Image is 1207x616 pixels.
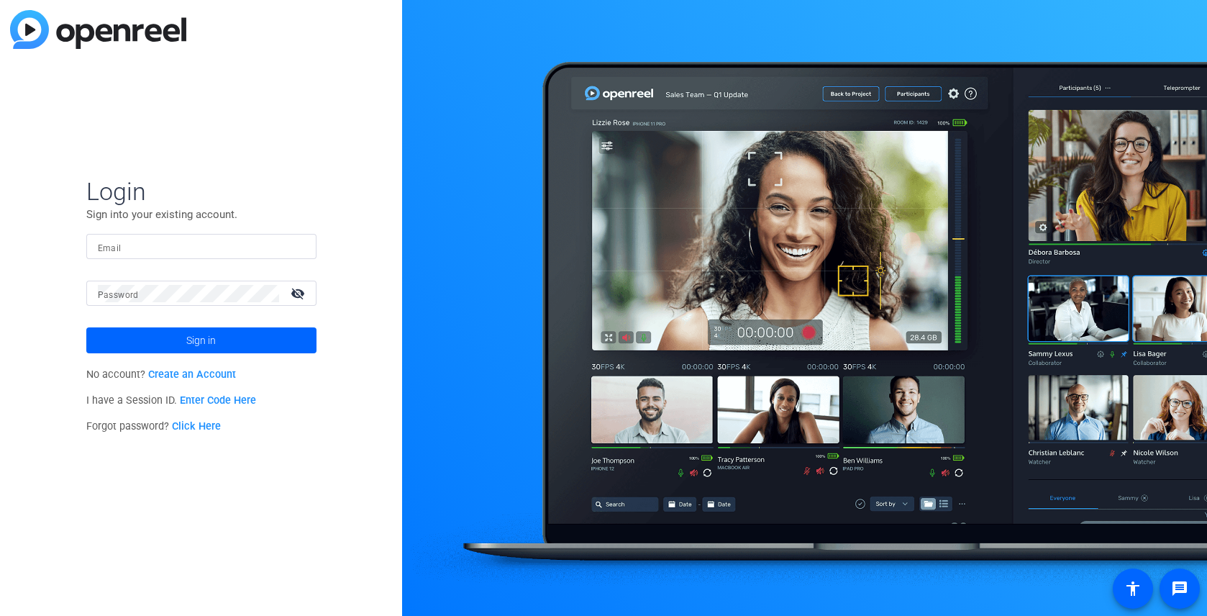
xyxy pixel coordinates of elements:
[10,10,186,49] img: blue-gradient.svg
[172,420,221,432] a: Click Here
[1171,580,1188,597] mat-icon: message
[148,368,236,381] a: Create an Account
[1124,580,1142,597] mat-icon: accessibility
[180,394,256,407] a: Enter Code Here
[98,243,122,253] mat-label: Email
[86,368,237,381] span: No account?
[282,283,316,304] mat-icon: visibility_off
[86,394,257,407] span: I have a Session ID.
[86,420,222,432] span: Forgot password?
[86,207,316,222] p: Sign into your existing account.
[186,322,216,358] span: Sign in
[98,238,305,255] input: Enter Email Address
[86,327,316,353] button: Sign in
[98,290,139,300] mat-label: Password
[86,176,316,207] span: Login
